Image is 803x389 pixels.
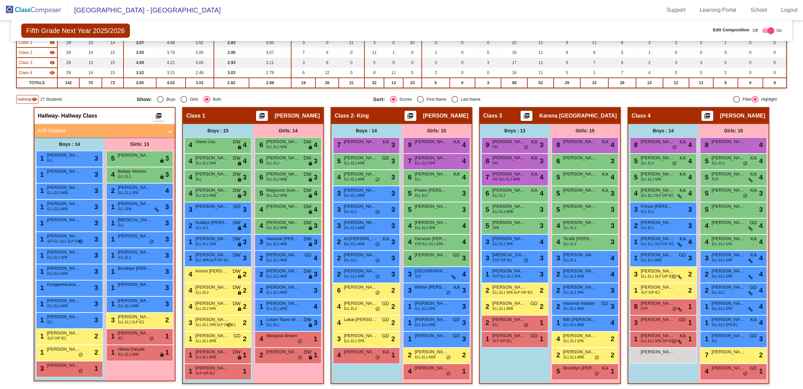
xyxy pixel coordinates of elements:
td: 4.00 [123,58,156,68]
td: 0 [450,47,475,58]
span: 4 [688,156,692,166]
td: 0 [738,47,763,58]
span: 5 [109,155,115,162]
span: 3 [611,156,614,166]
span: do_not_disturb_alt [672,145,677,150]
td: 5 [608,47,636,58]
td: 0 [422,37,450,47]
td: 11 [580,37,609,47]
td: 0 [450,37,475,47]
td: 29 [57,37,79,47]
span: [PERSON_NAME] [47,168,81,175]
td: 28 [608,78,636,88]
td: 0 [738,37,763,47]
span: 3 [391,156,395,166]
span: do_not_disturb_alt [524,145,528,150]
td: 0 [738,58,763,68]
span: [PERSON_NAME] [712,155,745,161]
td: 6 [291,68,315,78]
td: 28 [57,58,79,68]
span: Class 3 [19,60,32,66]
td: 0 [339,58,364,68]
span: KA [750,155,757,162]
td: 3.04 [186,58,214,68]
span: 6 [555,157,560,165]
mat-icon: visibility [50,50,55,55]
td: 1 [384,47,403,58]
span: Fifth Grade Next Year 2025/2026 [21,24,130,38]
span: lock [308,161,313,166]
td: 21 [339,78,364,88]
span: ELL EL2 [712,161,725,166]
div: Girls: 15 [698,124,769,137]
td: 2 [422,68,450,78]
td: 3.03 [214,68,249,78]
td: 0 [738,68,763,78]
mat-icon: visibility [50,40,55,45]
div: Boys : 14 [34,137,105,151]
span: 4 [611,140,614,150]
span: KA [602,138,608,145]
td: 21 [339,37,364,47]
span: 7 [335,141,341,149]
td: 11 [527,68,554,78]
td: 13 [636,78,663,88]
td: 3 [291,58,315,68]
span: KA [531,138,537,145]
span: Sort: [373,96,385,102]
td: 13 [384,78,403,88]
span: 9 [406,141,412,149]
span: Bellaly Wishim [118,168,151,175]
span: 4 [314,140,317,150]
td: 5 [689,68,713,78]
button: Print Students Details [256,111,268,121]
span: 3 [94,153,98,163]
span: lock [237,161,242,166]
span: On [776,28,782,34]
td: 0 [339,47,364,58]
td: 11 [384,68,403,78]
td: 0 [713,58,738,68]
span: KA [680,155,686,162]
td: 29 [57,68,79,78]
div: Girls: 14 [253,124,323,137]
td: 2.79 [249,68,291,78]
td: 2 [689,37,713,47]
a: Learning Portal [694,5,742,15]
td: 0 [763,68,786,78]
mat-icon: picture_as_pdf [406,112,414,122]
td: 2.83 [214,37,249,47]
td: 0 [689,47,713,58]
span: [PERSON_NAME] [PERSON_NAME] [492,138,526,145]
span: lock [308,145,313,150]
span: KA [680,138,686,145]
span: 4 [759,140,763,150]
span: [PERSON_NAME] [344,155,378,161]
td: 5 [663,68,689,78]
span: do_not_disturb_alt [672,161,677,166]
span: 4 [243,156,247,166]
button: Print Students Details [521,111,532,121]
span: lock [160,158,164,164]
span: [PERSON_NAME] [344,138,378,145]
span: [PERSON_NAME] [641,138,674,145]
td: 32 [364,78,384,88]
td: 0 [339,68,364,78]
td: Karena Barcelona - No Class Name [17,58,58,68]
td: 8 [315,58,339,68]
td: 0 [475,68,501,78]
span: DW [304,138,311,145]
td: 70 [79,78,102,88]
td: 6 [608,58,636,68]
td: 4.86 [156,37,186,47]
div: Scores [397,96,412,102]
div: Boys [164,96,175,102]
td: 52 [527,78,554,88]
td: Leilani Parquer - King [17,47,58,58]
div: Both [210,96,221,102]
td: TOTALS [17,78,58,88]
td: 3 [663,37,689,47]
td: 2.48 [186,68,214,78]
div: Boys : 13 [480,124,550,137]
mat-panel-title: Add Student [38,127,163,135]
